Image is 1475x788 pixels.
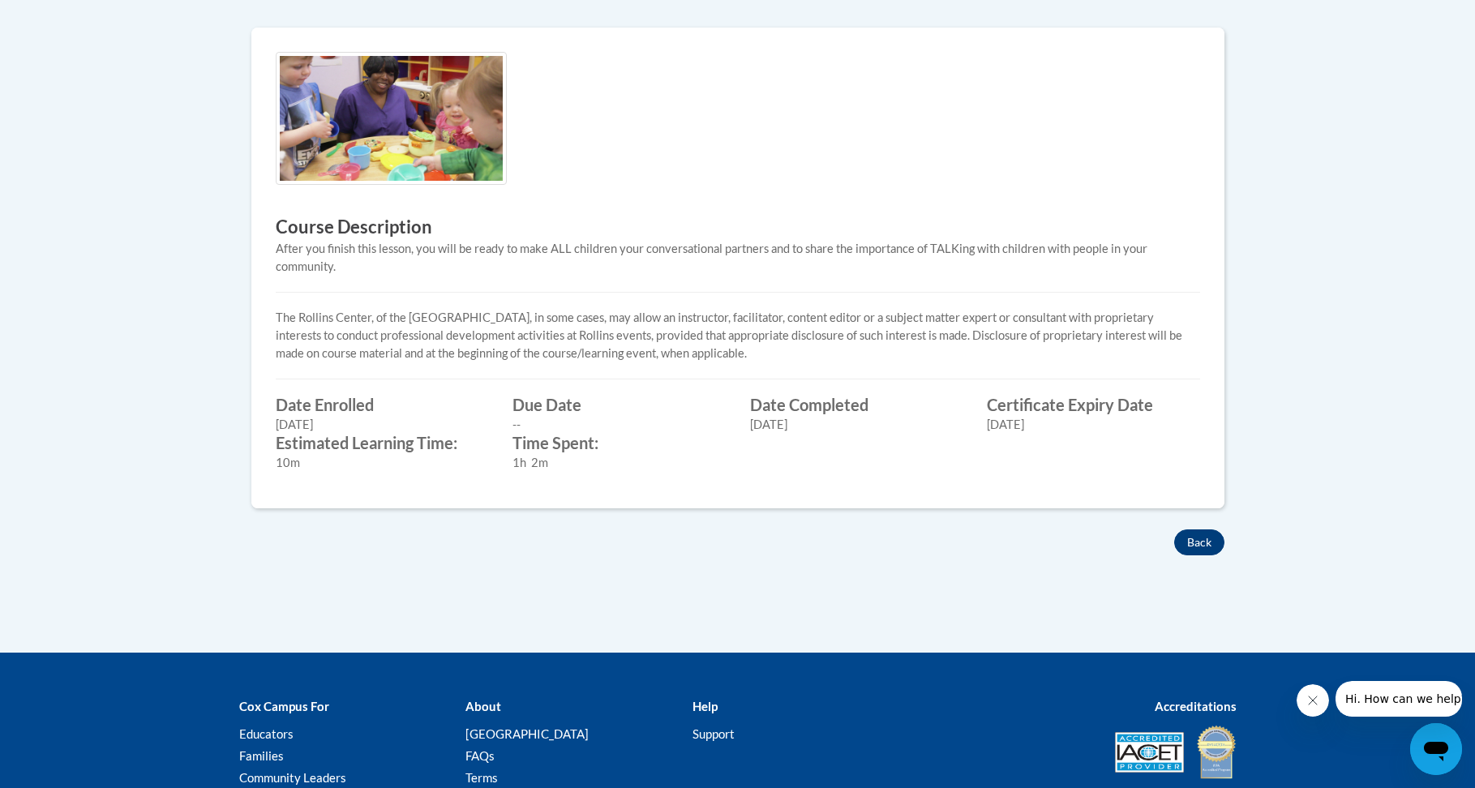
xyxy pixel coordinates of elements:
h3: Course Description [276,215,1200,240]
a: Educators [239,726,294,741]
b: About [465,699,501,713]
b: Cox Campus For [239,699,329,713]
img: IDA® Accredited [1196,724,1237,781]
span: Hi. How can we help? [10,11,131,24]
a: Support [692,726,735,741]
a: FAQs [465,748,495,763]
label: Date Completed [750,396,963,413]
iframe: Close message [1297,684,1329,717]
a: Community Leaders [239,770,346,785]
label: Time Spent: [512,434,726,452]
div: [DATE] [987,416,1200,434]
div: 10m [276,454,489,472]
img: Course logo image [276,52,507,186]
div: -- [512,416,726,434]
img: Accredited IACET® Provider [1115,732,1184,773]
div: After you finish this lesson, you will be ready to make ALL children your conversational partners... [276,240,1200,276]
a: [GEOGRAPHIC_DATA] [465,726,589,741]
p: The Rollins Center, of the [GEOGRAPHIC_DATA], in some cases, may allow an instructor, facilitator... [276,309,1200,362]
div: [DATE] [276,416,489,434]
div: [DATE] [750,416,963,434]
label: Due Date [512,396,726,413]
a: Terms [465,770,498,785]
b: Help [692,699,718,713]
a: Families [239,748,284,763]
label: Date Enrolled [276,396,489,413]
label: Estimated Learning Time: [276,434,489,452]
iframe: Message from company [1336,681,1462,717]
button: Back [1174,529,1224,555]
b: Accreditations [1155,699,1237,713]
label: Certificate Expiry Date [987,396,1200,413]
iframe: Button to launch messaging window [1410,723,1462,775]
div: 1h 2m [512,454,726,472]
